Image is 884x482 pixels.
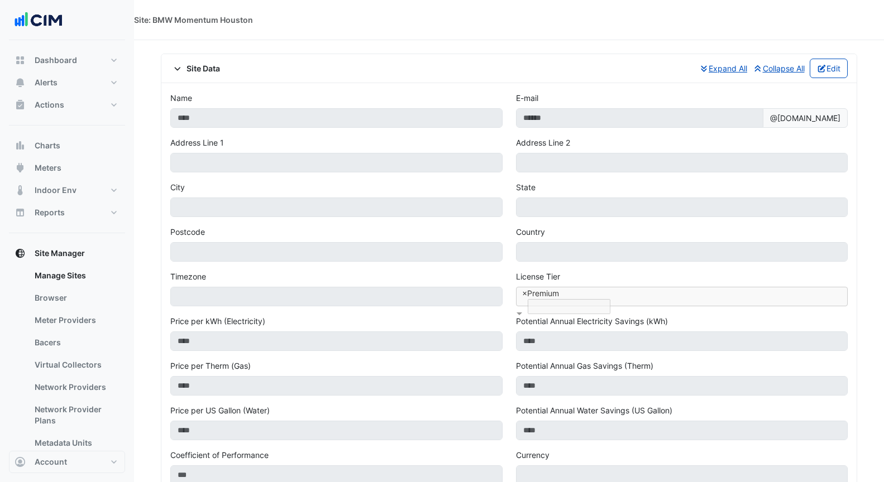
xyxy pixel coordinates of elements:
[35,456,67,467] span: Account
[26,331,125,354] a: Bacers
[26,432,125,454] a: Metadata Units
[699,59,748,78] button: Expand All
[9,242,125,264] button: Site Manager
[35,77,58,88] span: Alerts
[9,157,125,179] button: Meters
[170,315,265,327] label: Price per kWh (Electricity)
[170,404,270,416] label: Price per US Gallon (Water)
[516,271,560,282] label: License Tier
[9,179,125,201] button: Indoor Env
[35,162,61,173] span: Meters
[516,449,549,461] label: Currency
[9,71,125,94] button: Alerts
[9,49,125,71] button: Dashboard
[170,181,185,193] label: City
[752,59,805,78] button: Collapse All
[9,134,125,157] button: Charts
[516,315,668,327] label: Potential Annual Electricity Savings (kWh)
[15,207,26,218] app-icon: Reports
[35,55,77,66] span: Dashboard
[527,288,559,298] span: Premium
[9,451,125,473] button: Account
[15,162,26,173] app-icon: Meters
[516,181,536,193] label: State
[522,288,527,298] span: ×
[35,207,65,218] span: Reports
[26,287,125,309] a: Browser
[516,360,653,372] label: Potential Annual Gas Savings (Therm)
[9,94,125,116] button: Actions
[15,55,26,66] app-icon: Dashboard
[134,14,253,26] div: Site: BMW Momentum Houston
[26,309,125,331] a: Meter Providers
[170,271,206,282] label: Timezone
[170,226,205,238] label: Postcode
[26,354,125,376] a: Virtual Collectors
[15,185,26,196] app-icon: Indoor Env
[26,376,125,398] a: Network Providers
[15,248,26,259] app-icon: Site Manager
[15,99,26,110] app-icon: Actions
[763,108,848,128] span: @[DOMAIN_NAME]
[35,99,64,110] span: Actions
[516,226,545,238] label: Country
[810,59,848,78] button: Edit
[15,140,26,151] app-icon: Charts
[170,360,251,372] label: Price per Therm (Gas)
[35,248,85,259] span: Site Manager
[516,92,538,104] label: E-mail
[170,137,224,148] label: Address Line 1
[26,264,125,287] a: Manage Sites
[516,137,570,148] label: Address Line 2
[170,62,220,74] span: Site Data
[15,77,26,88] app-icon: Alerts
[26,398,125,432] a: Network Provider Plans
[9,201,125,224] button: Reports
[170,449,269,461] label: Coefficient of Performance
[13,9,64,31] img: Company Logo
[516,404,672,416] label: Potential Annual Water Savings (US Gallon)
[35,140,60,151] span: Charts
[35,185,77,196] span: Indoor Env
[170,92,192,104] label: Name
